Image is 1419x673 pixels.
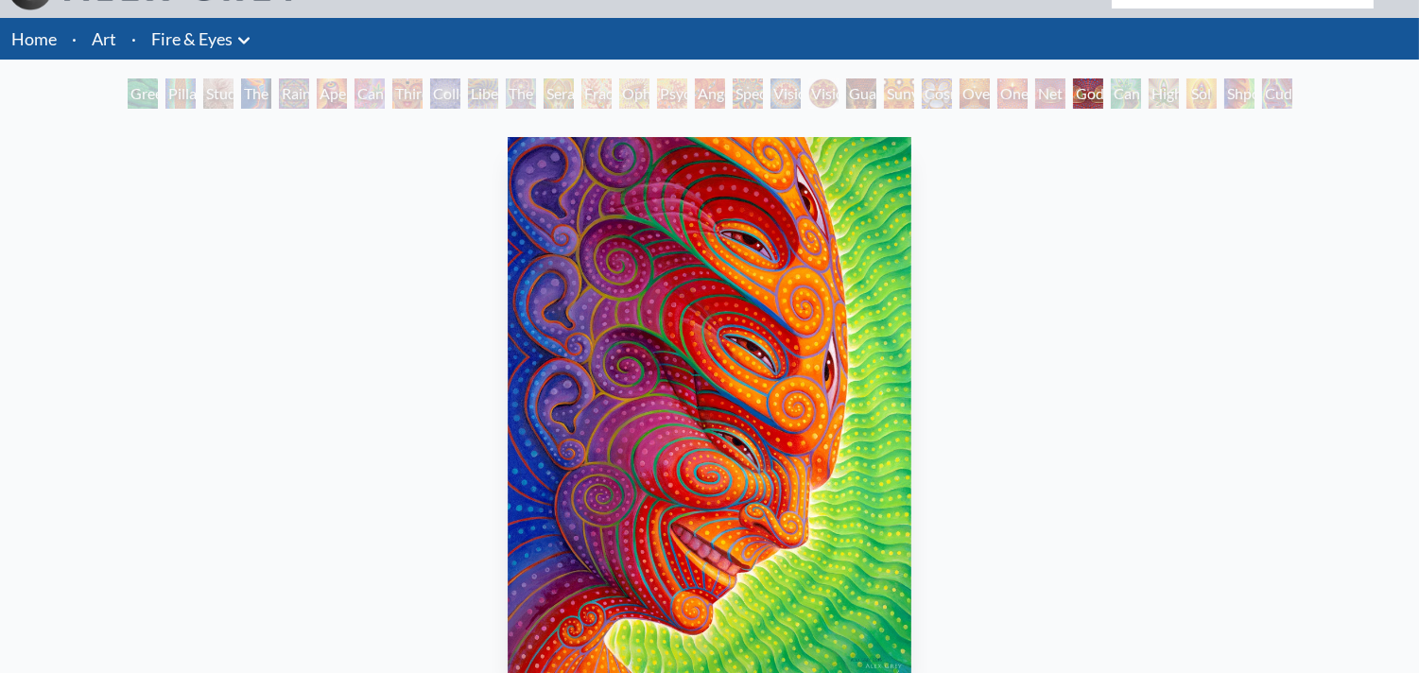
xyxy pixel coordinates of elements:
[468,78,498,109] div: Liberation Through Seeing
[355,78,385,109] div: Cannabis Sutra
[128,78,158,109] div: Green Hand
[279,78,309,109] div: Rainbow Eye Ripple
[922,78,952,109] div: Cosmic Elf
[241,78,271,109] div: The Torch
[1149,78,1179,109] div: Higher Vision
[657,78,687,109] div: Psychomicrograph of a Fractal Paisley Cherub Feather Tip
[92,26,116,52] a: Art
[846,78,876,109] div: Guardian of Infinite Vision
[1186,78,1217,109] div: Sol Invictus
[430,78,460,109] div: Collective Vision
[1262,78,1292,109] div: Cuddle
[733,78,763,109] div: Spectral Lotus
[770,78,801,109] div: Vision Crystal
[544,78,574,109] div: Seraphic Transport Docking on the Third Eye
[1224,78,1255,109] div: Shpongled
[64,18,84,60] li: ·
[619,78,649,109] div: Ophanic Eyelash
[997,78,1028,109] div: One
[695,78,725,109] div: Angel Skin
[317,78,347,109] div: Aperture
[1035,78,1065,109] div: Net of Being
[884,78,914,109] div: Sunyata
[11,28,57,49] a: Home
[151,26,233,52] a: Fire & Eyes
[392,78,423,109] div: Third Eye Tears of Joy
[581,78,612,109] div: Fractal Eyes
[808,78,839,109] div: Vision Crystal Tondo
[960,78,990,109] div: Oversoul
[1073,78,1103,109] div: Godself
[203,78,234,109] div: Study for the Great Turn
[165,78,196,109] div: Pillar of Awareness
[124,18,144,60] li: ·
[506,78,536,109] div: The Seer
[1111,78,1141,109] div: Cannafist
